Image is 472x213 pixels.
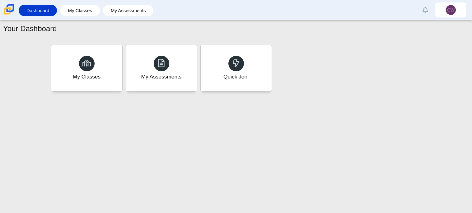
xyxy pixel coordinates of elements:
a: Quick Join [200,45,272,92]
div: Quick Join [223,73,249,81]
a: My Classes [63,5,97,16]
h1: Your Dashboard [3,23,57,34]
a: My Assessments [126,45,197,92]
a: Dashboard [22,5,54,16]
a: CW [435,2,466,17]
span: CW [447,8,454,12]
div: My Classes [73,73,101,81]
a: Carmen School of Science & Technology [2,12,16,17]
a: Alerts [418,3,432,17]
a: My Classes [51,45,123,92]
div: My Assessments [141,73,182,81]
img: Carmen School of Science & Technology [2,3,16,16]
a: My Assessments [106,5,151,16]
